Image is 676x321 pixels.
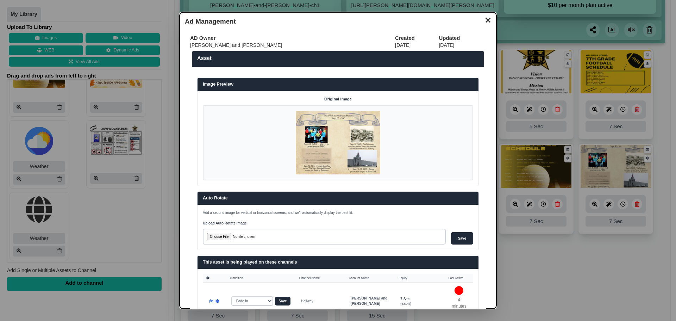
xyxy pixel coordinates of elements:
[197,55,479,62] label: Asset
[296,282,345,320] td: Hallway
[400,302,439,306] div: (5.69%)
[351,296,387,305] strong: [PERSON_NAME] and [PERSON_NAME]
[296,274,345,282] th: Channel Name
[203,221,446,226] label: Upload Auto Rotate Image
[439,42,486,49] td: [DATE]
[451,232,473,245] input: Save
[190,42,395,49] td: [PERSON_NAME] and [PERSON_NAME]
[203,195,473,202] h3: Auto Rotate
[296,111,380,174] img: P250x250 image processing20250908 996236 mcfifz
[226,274,295,282] th: Transition
[275,297,290,305] button: Save
[190,35,395,42] th: AD Owner
[203,210,473,215] p: Add a second image for vertical or horizontal screens, and we'll automatically display the best fit.
[203,259,473,266] h3: This asset is being played on these channels
[395,35,439,42] th: Created
[481,14,495,25] button: ✕
[400,296,439,302] div: 7 Sec.
[445,274,473,282] th: Last Active
[345,274,395,282] th: Account Name
[395,274,445,282] th: Equity
[203,81,473,88] h3: Image Preview
[185,18,491,26] h3: Ad Management
[395,42,439,49] td: [DATE]
[203,96,473,103] h4: Original Image
[450,297,468,316] p: 4 minutes ago
[439,35,486,42] th: Updated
